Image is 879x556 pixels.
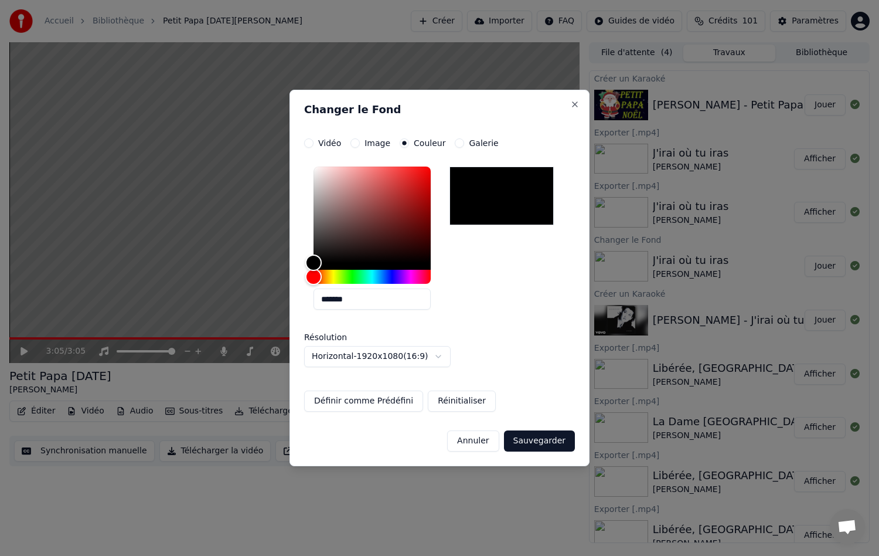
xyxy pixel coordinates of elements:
[304,333,421,341] label: Résolution
[318,139,341,147] label: Vidéo
[314,167,431,263] div: Color
[314,270,431,284] div: Hue
[447,430,499,452] button: Annuler
[469,139,498,147] label: Galerie
[428,391,496,412] button: Réinitialiser
[504,430,575,452] button: Sauvegarder
[304,104,575,115] h2: Changer le Fond
[414,139,445,147] label: Couleur
[364,139,390,147] label: Image
[304,391,423,412] button: Définir comme Prédéfini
